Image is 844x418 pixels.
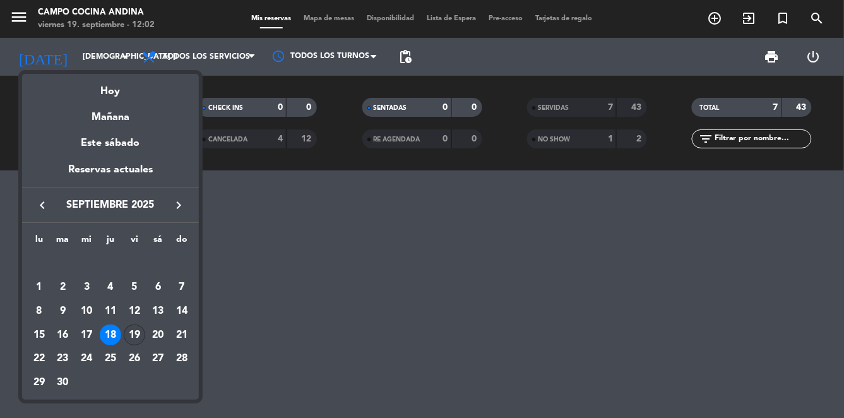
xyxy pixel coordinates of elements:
div: 25 [100,348,121,369]
div: 2 [52,277,74,298]
td: 30 de septiembre de 2025 [51,371,75,395]
td: 22 de septiembre de 2025 [27,347,51,371]
td: 14 de septiembre de 2025 [170,299,194,323]
div: Este sábado [22,126,199,161]
td: 4 de septiembre de 2025 [98,275,122,299]
div: 20 [147,325,169,346]
td: 27 de septiembre de 2025 [146,347,170,371]
div: 9 [52,301,74,322]
td: 25 de septiembre de 2025 [98,347,122,371]
i: keyboard_arrow_left [35,198,50,213]
div: 21 [171,325,193,346]
td: 10 de septiembre de 2025 [74,299,98,323]
td: 18 de septiembre de 2025 [98,323,122,347]
td: 17 de septiembre de 2025 [74,323,98,347]
td: 16 de septiembre de 2025 [51,323,75,347]
td: SEP. [27,252,194,276]
td: 28 de septiembre de 2025 [170,347,194,371]
div: 30 [52,372,74,393]
td: 1 de septiembre de 2025 [27,275,51,299]
td: 5 de septiembre de 2025 [122,275,146,299]
div: Mañana [22,100,199,126]
div: Reservas actuales [22,162,199,188]
td: 29 de septiembre de 2025 [27,371,51,395]
div: 14 [171,301,193,322]
td: 12 de septiembre de 2025 [122,299,146,323]
div: 13 [147,301,169,322]
td: 2 de septiembre de 2025 [51,275,75,299]
div: 7 [171,277,193,298]
td: 9 de septiembre de 2025 [51,299,75,323]
span: septiembre 2025 [54,197,167,213]
div: Hoy [22,74,199,100]
div: 17 [76,325,97,346]
td: 6 de septiembre de 2025 [146,275,170,299]
button: keyboard_arrow_right [167,197,190,213]
div: 24 [76,348,97,369]
div: 28 [171,348,193,369]
td: 8 de septiembre de 2025 [27,299,51,323]
td: 26 de septiembre de 2025 [122,347,146,371]
td: 19 de septiembre de 2025 [122,323,146,347]
td: 13 de septiembre de 2025 [146,299,170,323]
div: 15 [28,325,50,346]
div: 27 [147,348,169,369]
div: 1 [28,277,50,298]
div: 3 [76,277,97,298]
td: 3 de septiembre de 2025 [74,275,98,299]
div: 10 [76,301,97,322]
div: 16 [52,325,74,346]
th: sábado [146,232,170,252]
div: 4 [100,277,121,298]
td: 24 de septiembre de 2025 [74,347,98,371]
div: 18 [100,325,121,346]
th: jueves [98,232,122,252]
td: 21 de septiembre de 2025 [170,323,194,347]
div: 8 [28,301,50,322]
div: 6 [147,277,169,298]
td: 15 de septiembre de 2025 [27,323,51,347]
i: keyboard_arrow_right [171,198,186,213]
td: 11 de septiembre de 2025 [98,299,122,323]
div: 11 [100,301,121,322]
div: 5 [124,277,145,298]
th: domingo [170,232,194,252]
div: 22 [28,348,50,369]
th: miércoles [74,232,98,252]
td: 7 de septiembre de 2025 [170,275,194,299]
button: keyboard_arrow_left [31,197,54,213]
div: 29 [28,372,50,393]
div: 26 [124,348,145,369]
th: lunes [27,232,51,252]
div: 12 [124,301,145,322]
td: 23 de septiembre de 2025 [51,347,75,371]
div: 19 [124,325,145,346]
th: viernes [122,232,146,252]
th: martes [51,232,75,252]
div: 23 [52,348,74,369]
td: 20 de septiembre de 2025 [146,323,170,347]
